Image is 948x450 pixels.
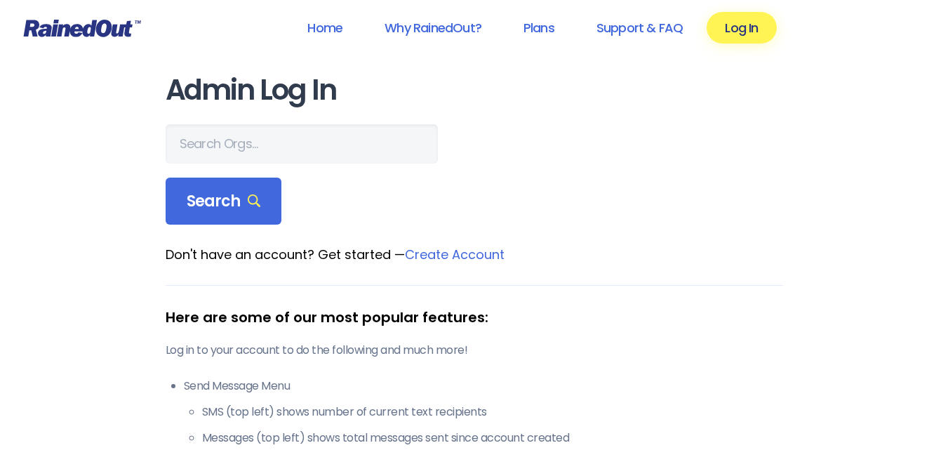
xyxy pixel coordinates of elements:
[187,192,261,211] span: Search
[505,12,573,44] a: Plans
[166,342,783,359] p: Log in to your account to do the following and much more!
[166,178,282,225] div: Search
[166,124,438,164] input: Search Orgs…
[166,307,783,328] div: Here are some of our most popular features:
[578,12,701,44] a: Support & FAQ
[202,404,783,421] li: SMS (top left) shows number of current text recipients
[289,12,361,44] a: Home
[707,12,776,44] a: Log In
[166,74,783,106] h1: Admin Log In
[202,430,783,446] li: Messages (top left) shows total messages sent since account created
[366,12,500,44] a: Why RainedOut?
[405,246,505,263] a: Create Account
